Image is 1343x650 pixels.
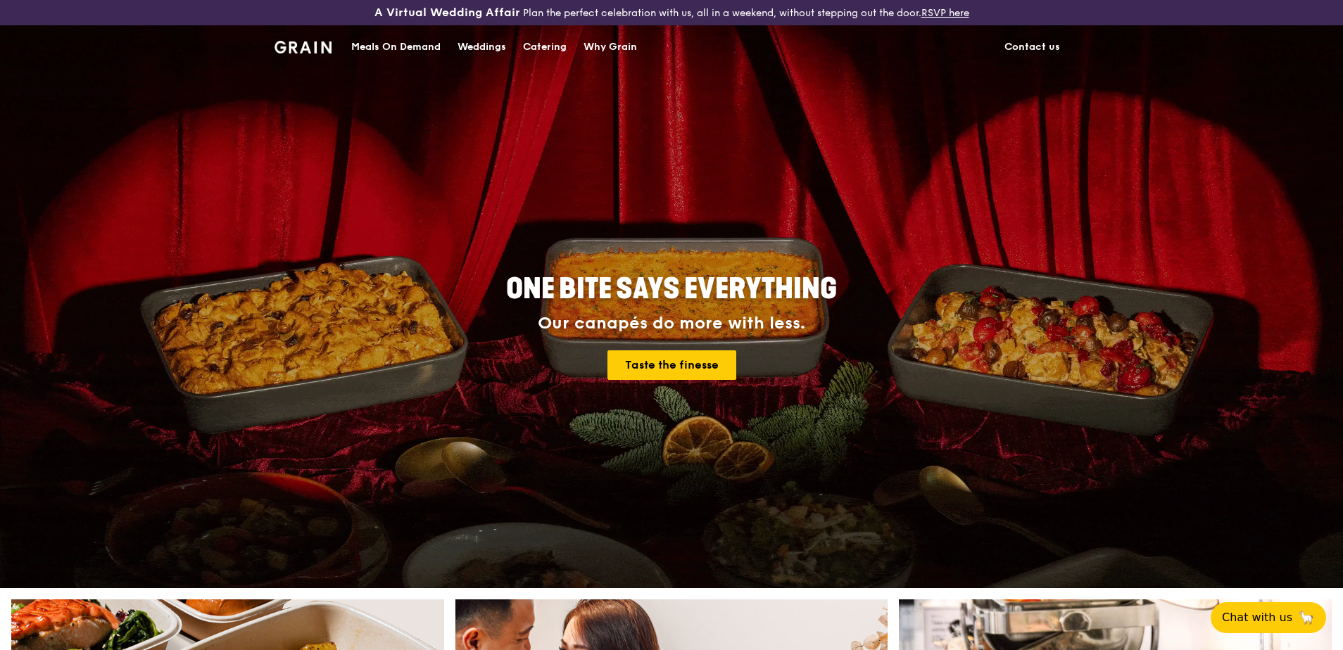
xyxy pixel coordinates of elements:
h3: A Virtual Wedding Affair [374,6,520,20]
span: 🦙 [1298,609,1315,626]
img: Grain [275,41,332,53]
div: Plan the perfect celebration with us, all in a weekend, without stepping out the door. [266,6,1077,20]
button: Chat with us🦙 [1211,602,1326,633]
div: Our canapés do more with less. [418,314,925,333]
a: Taste the finesse [607,350,736,380]
div: Weddings [458,26,506,68]
a: Contact us [996,26,1068,68]
span: ONE BITE SAYS EVERYTHING [506,272,837,306]
div: Why Grain [584,26,637,68]
a: Weddings [449,26,515,68]
a: RSVP here [921,7,969,19]
a: Why Grain [575,26,645,68]
div: Catering [523,26,567,68]
a: GrainGrain [275,25,332,67]
div: Meals On Demand [351,26,441,68]
span: Chat with us [1222,609,1292,626]
a: Catering [515,26,575,68]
